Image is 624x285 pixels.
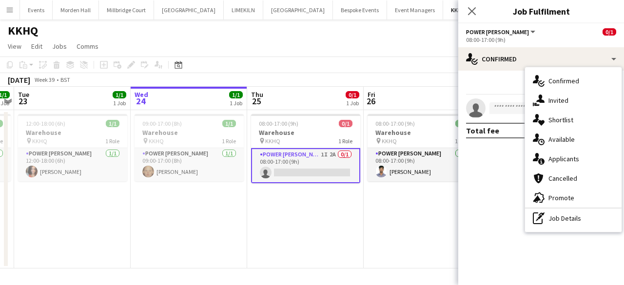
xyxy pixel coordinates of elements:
[135,148,244,181] app-card-role: Power [PERSON_NAME]1/109:00-17:00 (8h)[PERSON_NAME]
[466,36,616,43] div: 08:00-17:00 (9h)
[466,126,499,135] div: Total fee
[229,91,243,98] span: 1/1
[368,90,375,99] span: Fri
[32,137,47,145] span: KKHQ
[73,40,102,53] a: Comms
[222,120,236,127] span: 1/1
[466,28,529,36] span: Power Porter
[77,42,98,51] span: Comms
[230,99,242,107] div: 1 Job
[52,42,67,51] span: Jobs
[346,99,359,107] div: 1 Job
[135,128,244,137] h3: Warehouse
[339,120,352,127] span: 0/1
[18,128,127,137] h3: Warehouse
[548,174,577,183] span: Cancelled
[31,42,42,51] span: Edit
[26,120,65,127] span: 12:00-18:00 (6h)
[8,23,38,38] h1: KKHQ
[368,128,477,137] h3: Warehouse
[455,120,469,127] span: 1/1
[142,120,182,127] span: 09:00-17:00 (8h)
[8,75,30,85] div: [DATE]
[458,47,624,71] div: Confirmed
[53,0,99,19] button: Morden Hall
[548,96,568,105] span: Invited
[18,90,29,99] span: Tue
[20,0,53,19] button: Events
[548,115,573,124] span: Shortlist
[105,137,119,145] span: 1 Role
[113,91,126,98] span: 1/1
[135,114,244,181] app-job-card: 09:00-17:00 (8h)1/1Warehouse KKHQ1 RolePower [PERSON_NAME]1/109:00-17:00 (8h)[PERSON_NAME]
[548,154,579,163] span: Applicants
[149,137,164,145] span: KKHQ
[333,0,387,19] button: Bespoke Events
[17,95,29,107] span: 23
[222,137,236,145] span: 1 Role
[466,28,537,36] button: Power [PERSON_NAME]
[4,40,25,53] a: View
[265,137,280,145] span: KKHQ
[99,0,154,19] button: Millbridge Court
[338,137,352,145] span: 1 Role
[525,209,622,228] div: Job Details
[458,5,624,18] h3: Job Fulfilment
[8,42,21,51] span: View
[375,120,415,127] span: 08:00-17:00 (9h)
[154,0,224,19] button: [GEOGRAPHIC_DATA]
[366,95,375,107] span: 26
[106,120,119,127] span: 1/1
[18,114,127,181] app-job-card: 12:00-18:00 (6h)1/1Warehouse KKHQ1 RolePower [PERSON_NAME]1/112:00-18:00 (6h)[PERSON_NAME]
[135,90,148,99] span: Wed
[443,0,474,19] button: KKHQ
[27,40,46,53] a: Edit
[250,95,263,107] span: 25
[48,40,71,53] a: Jobs
[368,114,477,181] app-job-card: 08:00-17:00 (9h)1/1Warehouse KKHQ1 RolePower [PERSON_NAME]1/108:00-17:00 (9h)[PERSON_NAME]
[548,76,579,85] span: Confirmed
[60,76,70,83] div: BST
[224,0,263,19] button: LIMEKILN
[548,135,575,144] span: Available
[548,193,574,202] span: Promote
[251,148,360,183] app-card-role: Power [PERSON_NAME]1I2A0/108:00-17:00 (9h)
[113,99,126,107] div: 1 Job
[18,148,127,181] app-card-role: Power [PERSON_NAME]1/112:00-18:00 (6h)[PERSON_NAME]
[387,0,443,19] button: Event Managers
[251,128,360,137] h3: Warehouse
[368,148,477,181] app-card-role: Power [PERSON_NAME]1/108:00-17:00 (9h)[PERSON_NAME]
[603,28,616,36] span: 0/1
[251,114,360,183] app-job-card: 08:00-17:00 (9h)0/1Warehouse KKHQ1 RolePower [PERSON_NAME]1I2A0/108:00-17:00 (9h)
[346,91,359,98] span: 0/1
[382,137,397,145] span: KKHQ
[32,76,57,83] span: Week 39
[251,90,263,99] span: Thu
[455,137,469,145] span: 1 Role
[133,95,148,107] span: 24
[259,120,298,127] span: 08:00-17:00 (9h)
[263,0,333,19] button: [GEOGRAPHIC_DATA]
